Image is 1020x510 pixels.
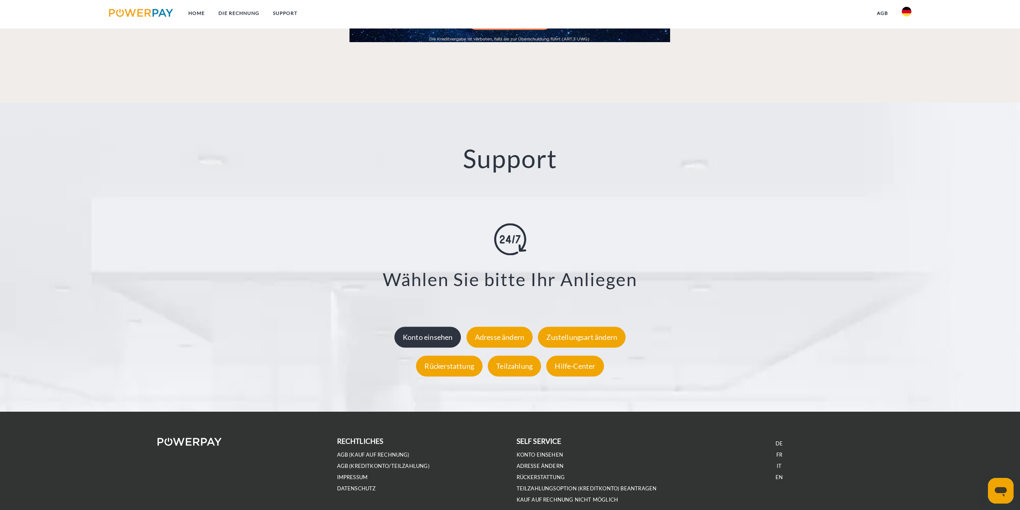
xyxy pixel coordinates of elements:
iframe: Schaltfläche zum Öffnen des Messaging-Fensters [988,478,1014,504]
a: Rückerstattung [517,474,565,481]
b: rechtliches [337,437,384,445]
a: DE [776,440,783,447]
a: agb [870,6,895,20]
a: EN [776,474,783,481]
a: Kauf auf Rechnung nicht möglich [517,496,618,503]
div: Rückerstattung [416,356,483,376]
a: DATENSCHUTZ [337,485,376,492]
a: Hilfe-Center [544,362,606,370]
a: Rückerstattung [414,362,485,370]
div: Adresse ändern [467,327,533,347]
div: Zustellungsart ändern [538,327,626,347]
a: Adresse ändern [517,463,564,469]
a: DIE RECHNUNG [212,6,266,20]
b: self service [517,437,562,445]
img: online-shopping.svg [494,224,526,256]
a: Teilzahlungsoption (KREDITKONTO) beantragen [517,485,657,492]
a: Konto einsehen [517,451,564,458]
a: Teilzahlung [486,362,543,370]
a: Konto einsehen [392,333,463,341]
a: FR [776,451,782,458]
a: Adresse ändern [465,333,535,341]
div: Teilzahlung [488,356,541,376]
div: Hilfe-Center [546,356,604,376]
img: de [902,7,911,16]
img: logo-powerpay.svg [109,9,174,17]
h2: Support [51,143,969,175]
a: Home [182,6,212,20]
h3: Wählen Sie bitte Ihr Anliegen [61,268,959,291]
a: IT [777,463,782,469]
a: SUPPORT [266,6,304,20]
a: Zustellungsart ändern [536,333,628,341]
a: IMPRESSUM [337,474,368,481]
a: AGB (Kreditkonto/Teilzahlung) [337,463,430,469]
img: logo-powerpay-white.svg [158,438,222,446]
a: AGB (Kauf auf Rechnung) [337,451,410,458]
div: Konto einsehen [394,327,461,347]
